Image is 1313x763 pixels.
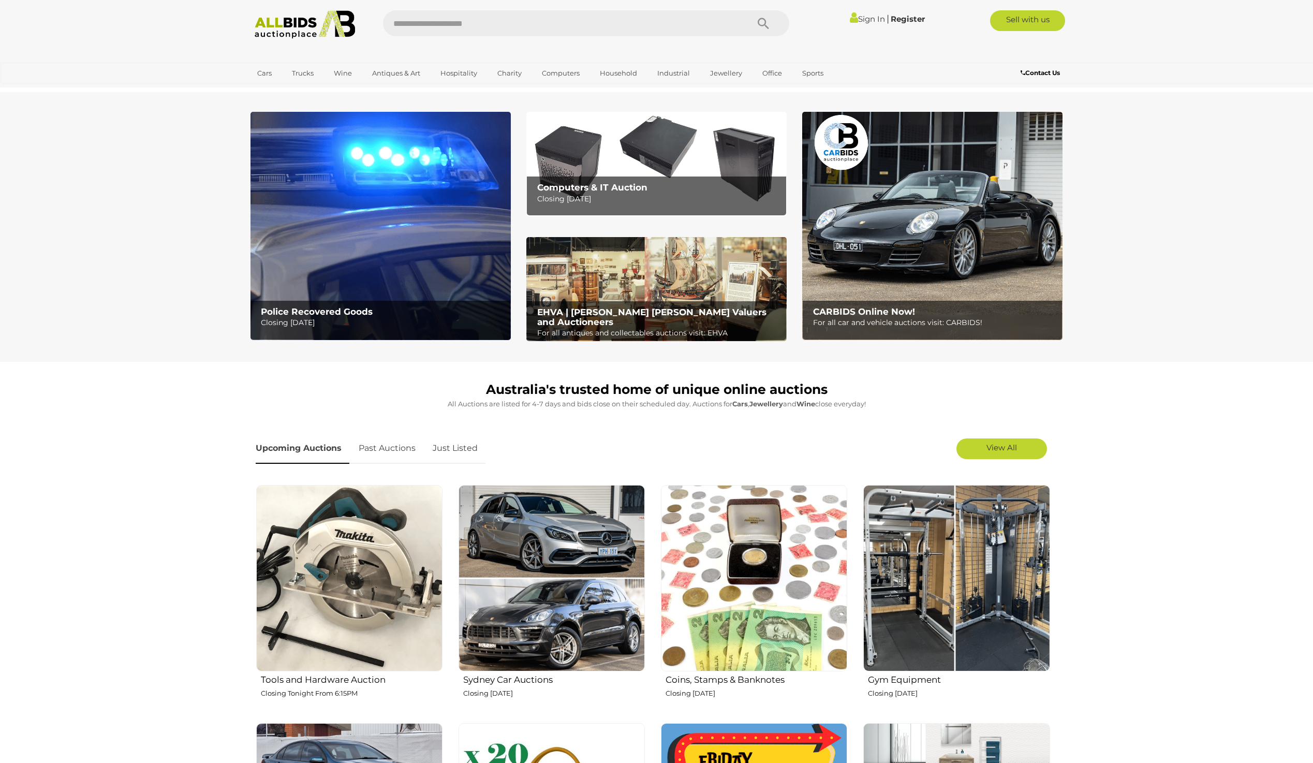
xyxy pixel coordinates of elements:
h2: Gym Equipment [868,672,1050,685]
p: All Auctions are listed for 4-7 days and bids close on their scheduled day. Auctions for , and cl... [256,398,1058,410]
b: EHVA | [PERSON_NAME] [PERSON_NAME] Valuers and Auctioneers [537,307,766,327]
b: Police Recovered Goods [261,306,373,317]
a: Computers & IT Auction Computers & IT Auction Closing [DATE] [526,112,787,216]
p: For all car and vehicle auctions visit: CARBIDS! [813,316,1057,329]
a: Upcoming Auctions [256,433,349,464]
span: View All [986,443,1017,452]
strong: Cars [732,400,748,408]
p: Closing [DATE] [463,687,645,699]
img: Police Recovered Goods [250,112,511,340]
a: CARBIDS Online Now! CARBIDS Online Now! For all car and vehicle auctions visit: CARBIDS! [802,112,1063,340]
a: Hospitality [434,65,484,82]
a: EHVA | Evans Hastings Valuers and Auctioneers EHVA | [PERSON_NAME] [PERSON_NAME] Valuers and Auct... [526,237,787,342]
a: Industrial [651,65,697,82]
img: Coins, Stamps & Banknotes [661,485,847,671]
a: Police Recovered Goods Police Recovered Goods Closing [DATE] [250,112,511,340]
a: Contact Us [1021,67,1063,79]
a: Gym Equipment Closing [DATE] [863,485,1050,715]
p: For all antiques and collectables auctions visit: EHVA [537,327,781,340]
img: Gym Equipment [863,485,1050,671]
h2: Sydney Car Auctions [463,672,645,685]
p: Closing Tonight From 6:15PM [261,687,442,699]
a: Past Auctions [351,433,423,464]
a: Wine [327,65,359,82]
b: Contact Us [1021,69,1060,77]
p: Closing [DATE] [868,687,1050,699]
strong: Wine [796,400,815,408]
a: Sports [795,65,830,82]
b: Computers & IT Auction [537,182,647,193]
a: Sell with us [990,10,1065,31]
h2: Coins, Stamps & Banknotes [666,672,847,685]
img: Computers & IT Auction [526,112,787,216]
a: Sign In [850,14,885,24]
a: Jewellery [703,65,749,82]
b: CARBIDS Online Now! [813,306,915,317]
a: Sydney Car Auctions Closing [DATE] [458,485,645,715]
strong: Jewellery [749,400,783,408]
img: Sydney Car Auctions [459,485,645,671]
span: | [887,13,889,24]
img: Tools and Hardware Auction [256,485,442,671]
a: [GEOGRAPHIC_DATA] [250,82,337,99]
a: Tools and Hardware Auction Closing Tonight From 6:15PM [256,485,442,715]
a: Coins, Stamps & Banknotes Closing [DATE] [660,485,847,715]
h1: Australia's trusted home of unique online auctions [256,383,1058,397]
a: Just Listed [425,433,485,464]
a: Charity [491,65,528,82]
a: Trucks [285,65,320,82]
a: Cars [250,65,278,82]
a: Register [891,14,925,24]
a: Computers [535,65,586,82]
p: Closing [DATE] [261,316,505,329]
button: Search [737,10,789,36]
img: EHVA | Evans Hastings Valuers and Auctioneers [526,237,787,342]
img: Allbids.com.au [249,10,361,39]
a: Office [756,65,789,82]
a: Household [593,65,644,82]
a: Antiques & Art [365,65,427,82]
p: Closing [DATE] [666,687,847,699]
a: View All [956,438,1047,459]
p: Closing [DATE] [537,193,781,206]
h2: Tools and Hardware Auction [261,672,442,685]
img: CARBIDS Online Now! [802,112,1063,340]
